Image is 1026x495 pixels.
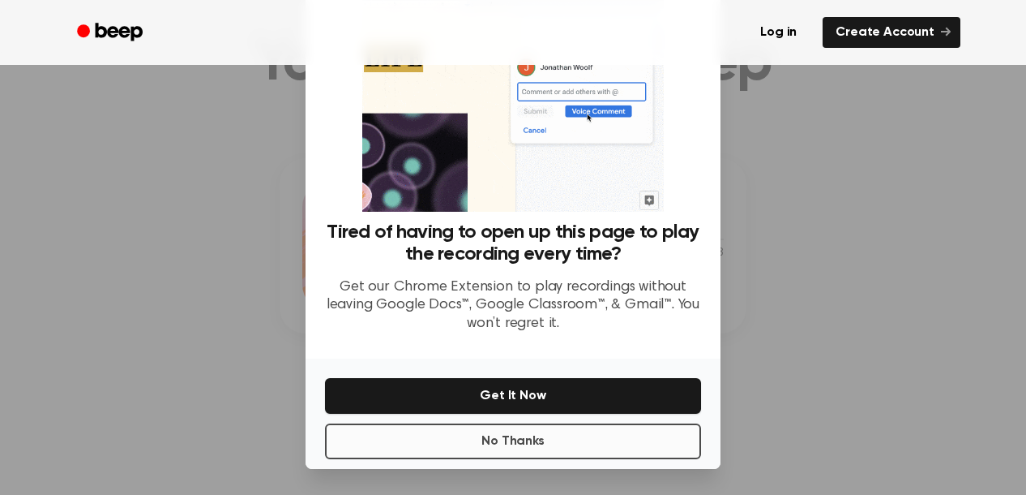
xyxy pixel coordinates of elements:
[66,17,157,49] a: Beep
[744,14,813,51] a: Log in
[823,17,960,48] a: Create Account
[325,424,701,459] button: No Thanks
[325,378,701,414] button: Get It Now
[325,222,701,265] h3: Tired of having to open up this page to play the recording every time?
[325,278,701,334] p: Get our Chrome Extension to play recordings without leaving Google Docs™, Google Classroom™, & Gm...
